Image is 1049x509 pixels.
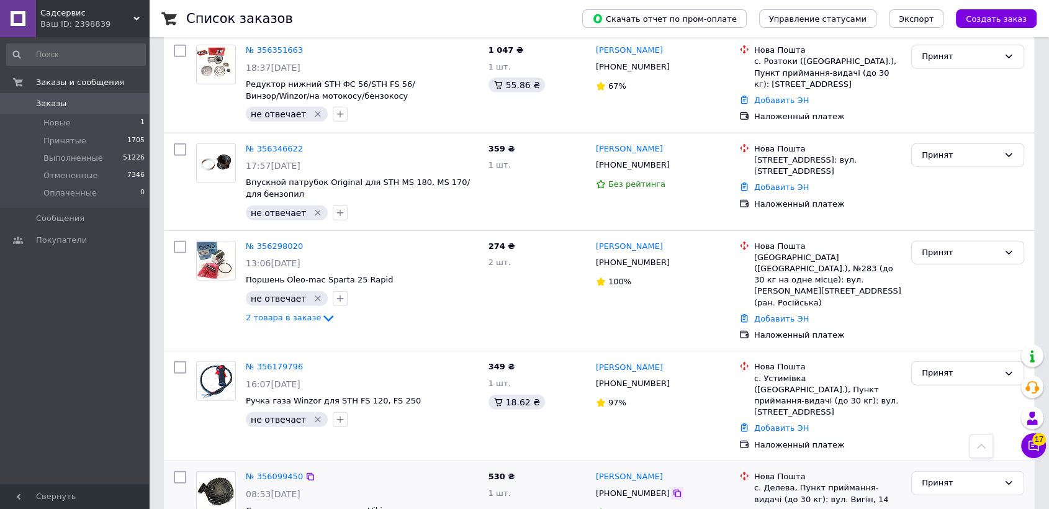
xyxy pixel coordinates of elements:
a: № 356099450 [246,472,303,481]
div: [GEOGRAPHIC_DATA] ([GEOGRAPHIC_DATA].), №283 (до 30 кг на одне місце): вул. [PERSON_NAME][STREET_... [754,252,901,309]
svg: Удалить метку [313,294,323,304]
span: Покупатели [36,235,87,246]
a: Добавить ЭН [754,423,809,433]
span: Выполненные [43,153,103,164]
a: Добавить ЭН [754,182,809,192]
span: [PHONE_NUMBER] [596,489,670,498]
span: 51226 [123,153,145,164]
span: Принятые [43,135,86,146]
span: 17:57[DATE] [246,161,300,171]
div: Принят [922,477,999,490]
span: 18:37[DATE] [246,63,300,73]
span: Отмененные [43,170,97,181]
span: Ручка газа Winzor для STH FS 120, FS 250 [246,396,421,405]
span: 1 [140,117,145,128]
span: 1 шт. [488,160,511,169]
span: [PHONE_NUMBER] [596,379,670,388]
a: [PERSON_NAME] [596,471,663,483]
a: Поршень Oleo-mac Sparta 25 Rapid [246,275,393,284]
span: Экспорт [899,14,934,24]
span: Новые [43,117,71,128]
span: Скачать отчет по пром-оплате [592,13,737,24]
a: Фото товару [196,361,236,401]
span: 530 ₴ [488,472,515,481]
span: 349 ₴ [488,362,515,371]
a: Добавить ЭН [754,314,809,323]
div: с. Розтоки ([GEOGRAPHIC_DATA].), Пункт приймання-видачі (до 30 кг): [STREET_ADDRESS] [754,56,901,90]
button: Экспорт [889,9,943,28]
span: Создать заказ [966,14,1027,24]
span: Без рейтинга [608,179,665,189]
button: Создать заказ [956,9,1037,28]
div: Нова Пошта [754,361,901,372]
span: 359 ₴ [488,144,515,153]
div: Нова Пошта [754,241,901,252]
div: Наложенный платеж [754,330,901,341]
button: Управление статусами [759,9,876,28]
span: [PHONE_NUMBER] [596,62,670,71]
svg: Удалить метку [313,208,323,218]
img: Фото товару [197,474,235,509]
div: Принят [922,246,999,259]
span: Оплаченные [43,187,97,199]
span: 17 [1032,430,1046,443]
svg: Удалить метку [313,415,323,425]
span: 2 товара в заказе [246,313,321,323]
a: Фото товару [196,241,236,281]
span: 08:53[DATE] [246,489,300,499]
span: 1 шт. [488,379,511,388]
span: 1 шт. [488,489,511,498]
div: Принят [922,149,999,162]
span: 1 047 ₴ [488,45,523,55]
span: 13:06[DATE] [246,258,300,268]
div: Наложенный платеж [754,111,901,122]
div: Принят [922,50,999,63]
span: 16:07[DATE] [246,379,300,389]
span: не отвечает [251,208,306,218]
h1: Список заказов [186,11,293,26]
img: Фото товару [197,362,235,400]
span: не отвечает [251,415,306,425]
a: Создать заказ [943,14,1037,23]
a: № 356298020 [246,241,303,251]
span: не отвечает [251,294,306,304]
span: Управление статусами [769,14,867,24]
a: 2 товара в заказе [246,313,336,322]
div: 55.86 ₴ [488,78,545,92]
a: [PERSON_NAME] [596,362,663,374]
div: [STREET_ADDRESS]: вул. [STREET_ADDRESS] [754,155,901,177]
input: Поиск [6,43,146,66]
a: [PERSON_NAME] [596,143,663,155]
span: [PHONE_NUMBER] [596,258,670,267]
div: Нова Пошта [754,143,901,155]
button: Чат с покупателем17 [1021,433,1046,458]
a: Фото товару [196,45,236,84]
div: Наложенный платеж [754,439,901,451]
div: с. Делева, Пункт приймання-видачі (до 30 кг): вул. Вигін, 14 [754,482,901,505]
a: № 356351663 [246,45,303,55]
span: 0 [140,187,145,199]
div: Принят [922,367,999,380]
svg: Удалить метку [313,109,323,119]
span: 97% [608,398,626,407]
a: № 356179796 [246,362,303,371]
span: Заказы и сообщения [36,77,124,88]
span: 1705 [127,135,145,146]
img: Фото товару [197,144,235,182]
span: 1 шт. [488,62,511,71]
img: Фото товару [197,242,235,279]
a: Добавить ЭН [754,96,809,105]
a: Фото товару [196,143,236,183]
a: [PERSON_NAME] [596,45,663,56]
button: Скачать отчет по пром-оплате [582,9,747,28]
span: 7346 [127,170,145,181]
span: 2 шт. [488,258,511,267]
a: Впускной патрубок Original для STH MS 180, MS 170/для бензопил [246,178,470,199]
div: с. Устимівка ([GEOGRAPHIC_DATA].), Пункт приймання-видачі (до 30 кг): вул. [STREET_ADDRESS] [754,373,901,418]
a: [PERSON_NAME] [596,241,663,253]
span: Садсервис [40,7,133,19]
a: Редуктор нижний STH ФС 56/STH FS 56/Винзор/Winzor/на мотокосу/бензокосу [246,79,415,101]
